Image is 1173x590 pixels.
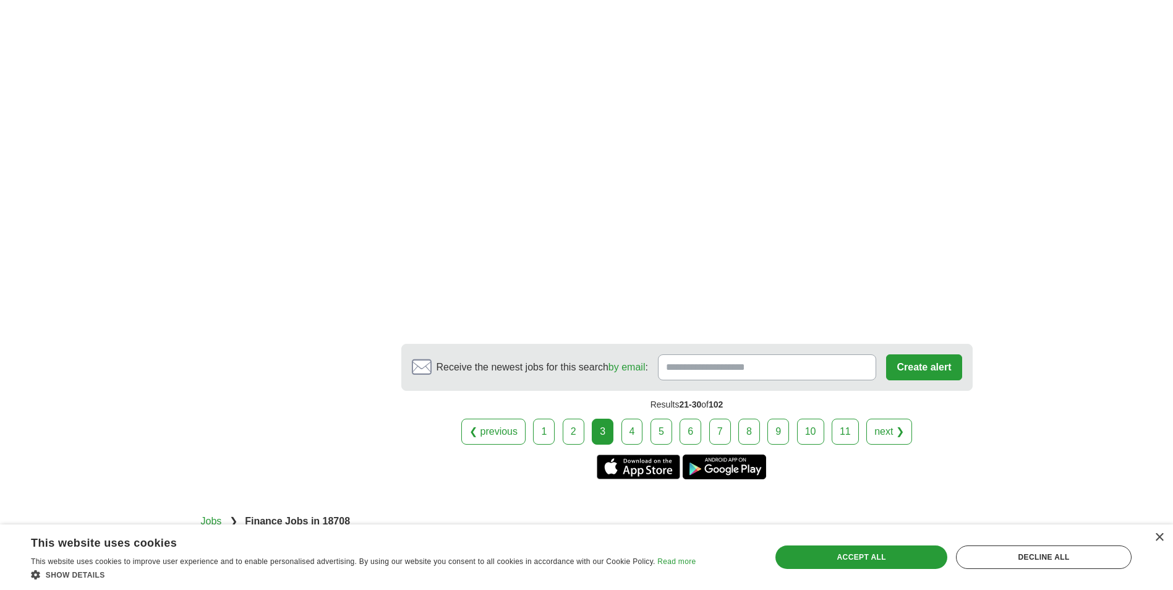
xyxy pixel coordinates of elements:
[775,545,947,569] div: Accept all
[201,516,222,526] a: Jobs
[709,419,731,445] a: 7
[797,419,824,445] a: 10
[31,532,665,550] div: This website uses cookies
[31,568,696,581] div: Show details
[956,545,1132,569] div: Decline all
[401,391,973,419] div: Results of
[621,419,643,445] a: 4
[533,419,555,445] a: 1
[597,455,680,479] a: Get the iPhone app
[683,455,766,479] a: Get the Android app
[229,516,237,526] span: ❯
[461,419,526,445] a: ❮ previous
[657,557,696,566] a: Read more, opens a new window
[1154,533,1164,542] div: Close
[650,419,672,445] a: 5
[886,354,962,380] button: Create alert
[866,419,912,445] a: next ❯
[46,571,105,579] span: Show details
[608,362,646,372] a: by email
[680,419,701,445] a: 6
[563,419,584,445] a: 2
[679,400,701,409] span: 21-30
[592,419,613,445] div: 3
[245,516,350,526] strong: Finance Jobs in 18708
[709,400,723,409] span: 102
[437,360,648,375] span: Receive the newest jobs for this search :
[738,419,760,445] a: 8
[832,419,859,445] a: 11
[31,557,655,566] span: This website uses cookies to improve user experience and to enable personalised advertising. By u...
[767,419,789,445] a: 9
